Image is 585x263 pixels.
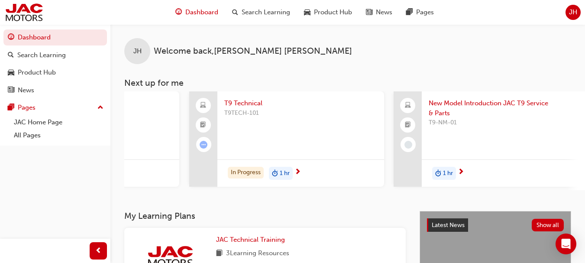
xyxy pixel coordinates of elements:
[97,102,103,114] span: up-icon
[3,100,107,116] button: Pages
[18,103,36,113] div: Pages
[10,116,107,129] a: JAC Home Page
[18,85,34,95] div: News
[556,234,576,254] div: Open Intercom Messenger
[569,7,577,17] span: JH
[429,118,582,128] span: T9-NM-01
[8,69,14,77] span: car-icon
[216,248,223,259] span: book-icon
[4,3,44,22] img: jac-portal
[224,108,377,118] span: T9TECH-101
[228,167,264,179] div: In Progress
[154,46,352,56] span: Welcome back , [PERSON_NAME] [PERSON_NAME]
[429,98,582,118] span: New Model Introduction JAC T9 Service & Parts
[242,7,290,17] span: Search Learning
[359,3,399,21] a: news-iconNews
[8,52,14,59] span: search-icon
[232,7,238,18] span: search-icon
[272,168,278,179] span: duration-icon
[376,7,392,17] span: News
[566,5,581,20] button: JH
[427,218,564,232] a: Latest NewsShow all
[95,246,102,257] span: prev-icon
[216,236,285,244] span: JAC Technical Training
[443,169,453,179] span: 1 hr
[297,3,359,21] a: car-iconProduct Hub
[405,100,411,111] span: laptop-icon
[185,7,218,17] span: Dashboard
[3,82,107,98] a: News
[226,248,289,259] span: 3 Learning Resources
[406,7,413,18] span: pages-icon
[200,120,206,131] span: booktick-icon
[124,211,406,221] h3: My Learning Plans
[110,78,585,88] h3: Next up for me
[225,3,297,21] a: search-iconSearch Learning
[432,221,465,229] span: Latest News
[3,28,107,100] button: DashboardSearch LearningProduct HubNews
[3,29,107,45] a: Dashboard
[17,50,66,60] div: Search Learning
[18,68,56,78] div: Product Hub
[200,100,206,111] span: laptop-icon
[3,65,107,81] a: Product Hub
[168,3,225,21] a: guage-iconDashboard
[175,7,182,18] span: guage-icon
[405,120,411,131] span: booktick-icon
[314,7,352,17] span: Product Hub
[416,7,434,17] span: Pages
[399,3,441,21] a: pages-iconPages
[366,7,372,18] span: news-icon
[435,168,441,179] span: duration-icon
[458,169,464,176] span: next-icon
[294,169,301,176] span: next-icon
[280,169,290,179] span: 1 hr
[304,7,310,18] span: car-icon
[216,235,288,245] a: JAC Technical Training
[10,129,107,142] a: All Pages
[3,47,107,63] a: Search Learning
[224,98,377,108] span: T9 Technical
[200,141,207,149] span: learningRecordVerb_ATTEMPT-icon
[133,46,142,56] span: JH
[8,34,14,42] span: guage-icon
[8,104,14,112] span: pages-icon
[404,141,412,149] span: learningRecordVerb_NONE-icon
[8,87,14,94] span: news-icon
[532,219,564,231] button: Show all
[189,91,384,187] a: T9 TechnicalT9TECH-101In Progressduration-icon1 hr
